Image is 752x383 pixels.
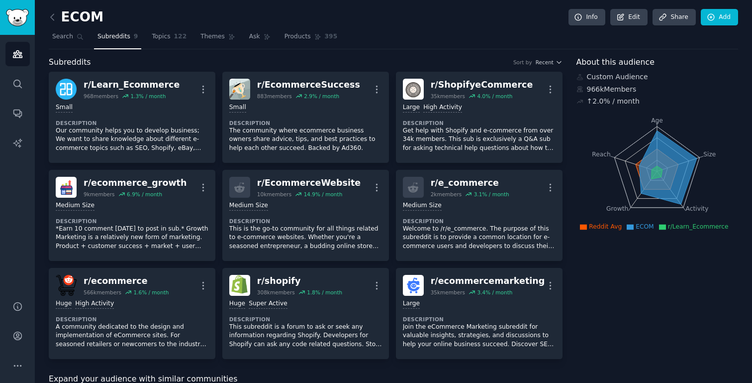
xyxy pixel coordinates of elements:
tspan: Age [651,117,663,124]
div: High Activity [75,299,114,309]
div: ↑ 2.0 % / month [587,96,640,107]
div: r/ ecommerce [84,275,169,287]
a: r/e_commerce2kmembers3.1% / monthMedium SizeDescriptionWelcome to /r/e_commerce. The purpose of t... [396,170,563,261]
tspan: Activity [685,205,708,212]
button: Recent [536,59,563,66]
span: Reddit Avg [589,223,622,230]
div: 9k members [84,191,115,198]
div: 6.9 % / month [127,191,162,198]
p: This is the go-to community for all things related to e-commerce websites. Whether you're a seaso... [229,225,382,251]
tspan: Growth [606,205,628,212]
a: Share [653,9,695,26]
dt: Description [403,316,556,323]
a: ecommercer/ecommerce566kmembers1.6% / monthHugeHigh ActivityDescriptionA community dedicated to t... [49,268,215,359]
dt: Description [229,218,382,225]
span: Topics [152,32,170,41]
div: r/ EcommerceSuccess [257,79,360,91]
a: Add [701,9,738,26]
div: Sort by [513,59,532,66]
div: Medium Size [403,201,442,211]
div: Small [56,103,73,113]
span: Ask [249,32,260,41]
div: 1.8 % / month [307,289,342,296]
span: ECOM [636,223,654,230]
div: 308k members [257,289,295,296]
a: Products395 [281,29,341,49]
span: Themes [200,32,225,41]
p: Our community helps you to develop business; We want to share knowledge about different e-commerc... [56,127,208,153]
a: Ask [246,29,274,49]
a: Subreddits9 [94,29,141,49]
dt: Description [56,120,208,127]
a: Info [568,9,605,26]
tspan: Reach [592,150,611,157]
div: 2.9 % / month [304,93,339,100]
span: About this audience [576,56,655,69]
div: r/ Learn_Ecommerce [84,79,180,91]
img: Learn_Ecommerce [56,79,77,100]
a: r/EcommerceWebsite10kmembers14.9% / monthMedium SizeDescriptionThis is the go-to community for al... [222,170,389,261]
div: Huge [229,299,245,309]
div: Huge [56,299,72,309]
span: 9 [134,32,138,41]
dt: Description [56,218,208,225]
img: ecommerce [56,275,77,296]
div: r/ ecommerce_growth [84,177,187,189]
div: 14.9 % / month [304,191,343,198]
a: ShopifyeCommercer/ShopifyeCommerce35kmembers4.0% / monthLargeHigh ActivityDescriptionGet help wit... [396,72,563,163]
span: Recent [536,59,554,66]
span: Products [284,32,311,41]
a: EcommerceSuccessr/EcommerceSuccess883members2.9% / monthSmallDescriptionThe community where ecomm... [222,72,389,163]
dt: Description [229,316,382,323]
div: Medium Size [229,201,268,211]
div: r/ ecommercemarketing [431,275,545,287]
a: shopifyr/shopify308kmembers1.8% / monthHugeSuper ActiveDescriptionThis subreddit is a forum to as... [222,268,389,359]
div: r/ ShopifyeCommerce [431,79,533,91]
div: 10k members [257,191,291,198]
div: Medium Size [56,201,94,211]
dt: Description [56,316,208,323]
div: 35k members [431,93,465,100]
p: Join the eCommerce Marketing subreddit for valuable insights, strategies, and discussions to help... [403,323,556,349]
a: ecommercemarketingr/ecommercemarketing35kmembers3.4% / monthLargeDescriptionJoin the eCommerce Ma... [396,268,563,359]
p: Get help with Shopify and e-commerce from over 34k members. This sub is exclusively a Q&A sub for... [403,127,556,153]
a: Edit [610,9,648,26]
div: 35k members [431,289,465,296]
dt: Description [229,120,382,127]
p: *Earn 10 comment [DATE] to post in sub.* Growth Marketing is a relatively new form of marketing. ... [56,225,208,251]
div: 3.4 % / month [477,289,512,296]
a: Themes [197,29,239,49]
span: Subreddits [97,32,130,41]
div: 1.3 % / month [130,93,166,100]
div: 2k members [431,191,462,198]
img: ecommercemarketing [403,275,424,296]
p: This subreddit is a forum to ask or seek any information regarding Shopify. Developers for Shopif... [229,323,382,349]
img: ecommerce_growth [56,177,77,198]
div: Small [229,103,246,113]
div: Custom Audience [576,72,739,82]
p: The community where ecommerce business owners share advice, tips, and best practices to help each... [229,127,382,153]
div: 883 members [257,93,292,100]
div: 3.1 % / month [474,191,509,198]
div: Large [403,103,420,113]
img: GummySearch logo [6,9,29,26]
div: r/ shopify [257,275,342,287]
h2: ECOM [49,9,103,25]
dt: Description [403,218,556,225]
a: Topics122 [148,29,190,49]
span: 395 [325,32,338,41]
p: A community dedicated to the design and implementation of eCommerce sites. For seasoned retailers... [56,323,208,349]
span: 122 [174,32,187,41]
span: Search [52,32,73,41]
div: 1.6 % / month [133,289,169,296]
img: ShopifyeCommerce [403,79,424,100]
div: r/ EcommerceWebsite [257,177,361,189]
div: Large [403,299,420,309]
a: Learn_Ecommercer/Learn_Ecommerce968members1.3% / monthSmallDescriptionOur community helps you to ... [49,72,215,163]
span: r/Learn_Ecommerce [668,223,729,230]
tspan: Size [703,150,716,157]
a: Search [49,29,87,49]
img: EcommerceSuccess [229,79,250,100]
div: Super Active [249,299,287,309]
dt: Description [403,120,556,127]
